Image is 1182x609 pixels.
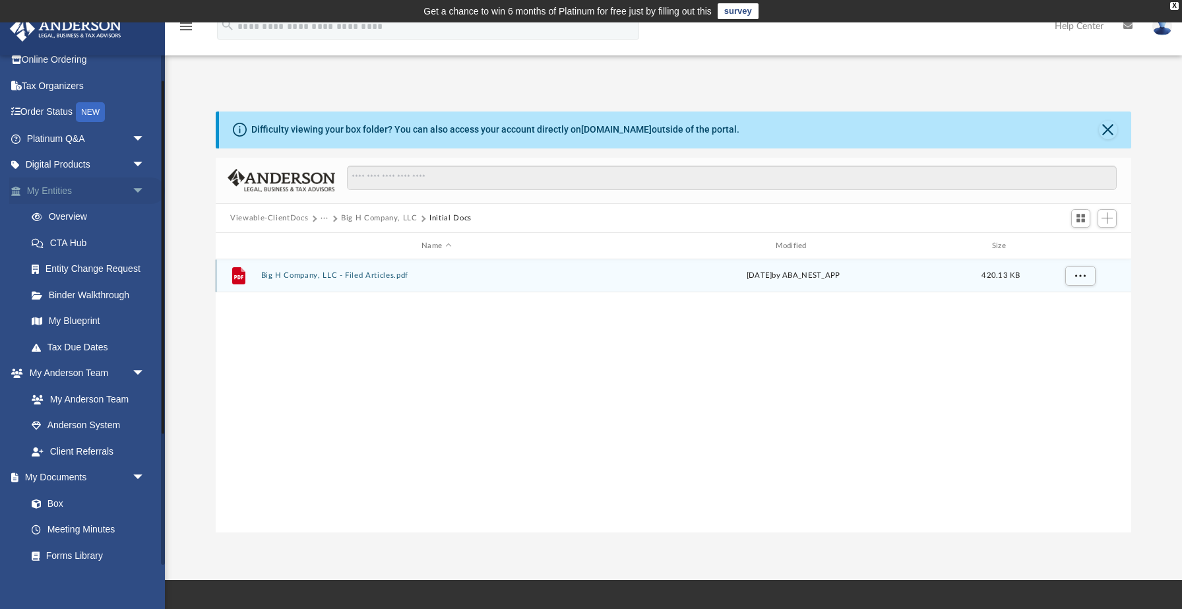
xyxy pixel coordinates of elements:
button: Initial Docs [429,212,472,224]
a: Forms Library [18,542,152,569]
a: survey [718,3,759,19]
div: grid [216,259,1131,533]
span: arrow_drop_down [132,152,158,179]
span: arrow_drop_down [132,125,158,152]
span: arrow_drop_down [132,465,158,492]
div: close [1170,2,1179,10]
input: Search files and folders [347,166,1117,191]
a: Binder Walkthrough [18,282,165,308]
button: More options [1065,266,1096,286]
i: search [220,18,235,32]
div: Name [261,240,612,252]
a: Client Referrals [18,438,158,465]
div: id [1033,240,1125,252]
a: Box [18,490,152,517]
span: 420.13 KB [981,272,1020,279]
span: arrow_drop_down [132,177,158,205]
a: Entity Change Request [18,256,165,282]
span: arrow_drop_down [132,360,158,387]
div: by ABA_NEST_APP [618,270,969,282]
a: Tax Due Dates [18,334,165,360]
div: NEW [76,102,105,122]
button: ··· [321,212,329,224]
a: Digital Productsarrow_drop_down [9,152,165,178]
div: Get a chance to win 6 months of Platinum for free just by filling out this [423,3,712,19]
a: Platinum Q&Aarrow_drop_down [9,125,165,152]
div: Size [975,240,1028,252]
a: Online Ordering [9,47,165,73]
i: menu [178,18,194,34]
a: My Entitiesarrow_drop_down [9,177,165,204]
a: My Documentsarrow_drop_down [9,465,158,491]
div: Modified [617,240,969,252]
img: User Pic [1152,16,1172,36]
button: Close [1099,121,1117,139]
button: Switch to Grid View [1071,209,1091,228]
a: Anderson System [18,412,158,439]
a: Order StatusNEW [9,99,165,126]
div: id [222,240,255,252]
a: Overview [18,204,165,230]
a: CTA Hub [18,230,165,256]
a: My Blueprint [18,308,158,335]
span: [DATE] [747,272,772,279]
a: My Anderson Team [18,386,152,412]
button: Viewable-ClientDocs [230,212,308,224]
a: menu [178,25,194,34]
a: Meeting Minutes [18,517,158,543]
div: Difficulty viewing your box folder? You can also access your account directly on outside of the p... [251,123,739,137]
a: My Anderson Teamarrow_drop_down [9,360,158,387]
button: Big H Company, LLC [341,212,418,224]
button: Big H Company, LLC - Filed Articles.pdf [261,272,612,280]
a: [DOMAIN_NAME] [581,124,652,135]
a: Tax Organizers [9,73,165,99]
img: Anderson Advisors Platinum Portal [6,16,125,42]
button: Add [1098,209,1117,228]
